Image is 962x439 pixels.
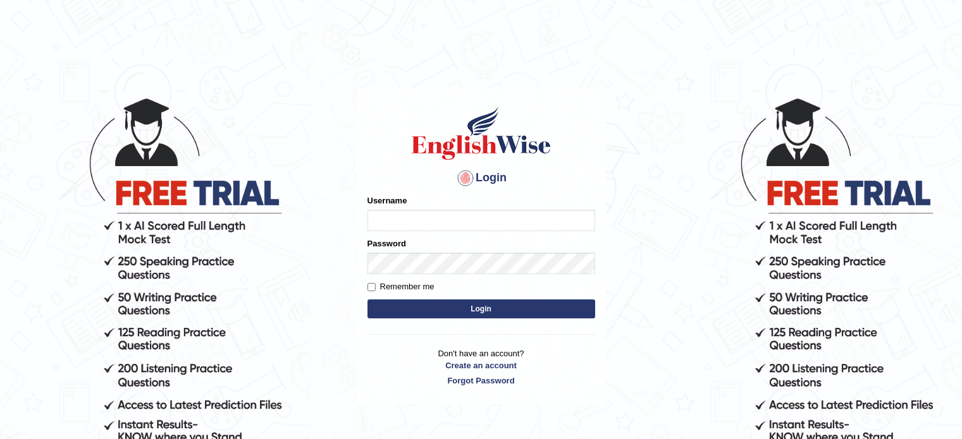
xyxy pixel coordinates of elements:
input: Remember me [367,283,376,291]
h4: Login [367,168,595,188]
a: Forgot Password [367,375,595,387]
a: Create an account [367,359,595,371]
label: Remember me [367,280,435,293]
p: Don't have an account? [367,347,595,387]
label: Password [367,238,406,250]
button: Login [367,299,595,318]
label: Username [367,195,407,207]
img: Logo of English Wise sign in for intelligent practice with AI [409,105,553,162]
